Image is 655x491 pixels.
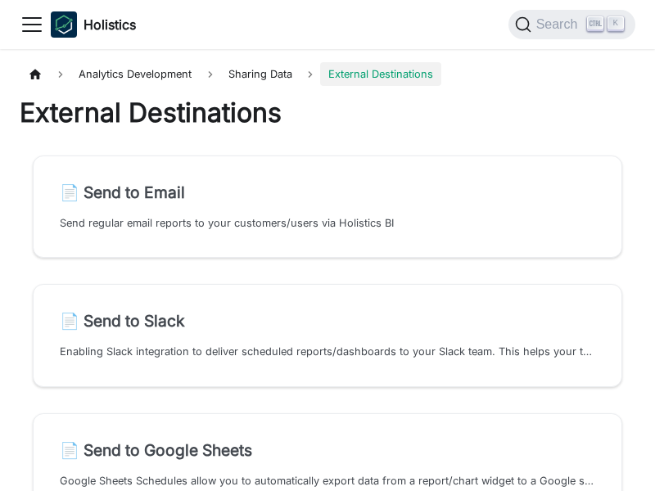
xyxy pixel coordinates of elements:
[60,473,595,489] p: Google Sheets Schedules allow you to automatically export data from a report/chart widget to a Go...
[60,344,595,359] p: Enabling Slack integration to deliver scheduled reports/dashboards to your Slack team. This helps...
[20,12,44,37] button: Toggle navigation bar
[51,11,136,38] a: HolisticsHolistics
[51,11,77,38] img: Holistics
[33,284,622,386] a: 📄️ Send to SlackEnabling Slack integration to deliver scheduled reports/dashboards to your Slack ...
[60,182,595,202] h2: Send to Email
[508,10,635,39] button: Search (Ctrl+K)
[220,62,300,86] span: Sharing Data
[60,215,595,231] p: Send regular email reports to your customers/users via Holistics BI
[20,62,51,86] a: Home page
[531,17,588,32] span: Search
[20,62,635,86] nav: Breadcrumbs
[70,62,200,86] span: Analytics Development
[60,440,595,460] h2: Send to Google Sheets
[20,97,635,129] h1: External Destinations
[60,311,595,331] h2: Send to Slack
[608,16,624,31] kbd: K
[84,15,136,34] b: Holistics
[33,155,622,258] a: 📄️ Send to EmailSend regular email reports to your customers/users via Holistics BI
[320,62,441,86] span: External Destinations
